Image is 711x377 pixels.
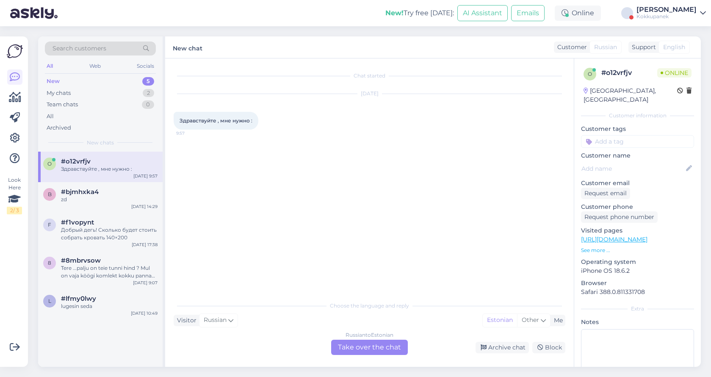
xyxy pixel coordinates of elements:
div: Try free [DATE]: [385,8,454,18]
div: [PERSON_NAME] [636,6,697,13]
div: Kokkupanek [636,13,697,20]
div: Block [532,342,565,353]
div: Estonian [483,314,517,327]
p: Notes [581,318,694,327]
div: Extra [581,305,694,313]
span: Russian [204,316,227,325]
div: Online [555,6,601,21]
span: Online [657,68,692,78]
span: #lfmy0lwy [61,295,96,302]
a: [URL][DOMAIN_NAME] [581,236,647,243]
div: # o12vrfjv [601,68,657,78]
div: 5 [142,77,154,86]
a: [PERSON_NAME]Kokkupanek [636,6,706,20]
div: Archive chat [476,342,529,353]
p: iPhone OS 18.6.2 [581,266,694,275]
div: [DATE] 10:49 [131,310,158,316]
span: 9:57 [176,130,208,136]
p: Operating system [581,258,694,266]
p: Safari 388.0.811331708 [581,288,694,297]
p: See more ... [581,247,694,254]
p: Customer phone [581,202,694,211]
div: Visitor [174,316,196,325]
p: Customer email [581,179,694,188]
div: Archived [47,124,71,132]
span: 8 [48,260,51,266]
div: Web [88,61,102,72]
span: b [48,191,52,197]
img: Askly Logo [7,43,23,59]
div: Take over the chat [331,340,408,355]
p: Visited pages [581,226,694,235]
div: My chats [47,89,71,97]
div: Customer information [581,112,694,119]
div: Team chats [47,100,78,109]
div: Russian to Estonian [346,331,393,339]
span: #bjmhxka4 [61,188,99,196]
div: lugesin seda [61,302,158,310]
span: Здравствуйте , мне нужно : [180,117,252,124]
div: Tere ...palju on teie tunni hind ? Mul on vaja köögi komlekt kokku panna 180 cm ...[PERSON_NAME]"... [61,264,158,280]
div: New [47,77,60,86]
div: [DATE] 14:29 [131,203,158,210]
span: l [48,298,51,304]
div: Me [551,316,563,325]
div: 2 / 3 [7,207,22,214]
span: o [47,161,52,167]
div: Request phone number [581,211,658,223]
button: AI Assistant [457,5,508,21]
span: Other [522,316,539,324]
label: New chat [173,42,202,53]
div: [DATE] 9:57 [133,173,158,179]
p: Browser [581,279,694,288]
div: [DATE] [174,90,565,97]
span: Russian [594,43,617,52]
div: zd [61,196,158,203]
p: Customer name [581,151,694,160]
div: 0 [142,100,154,109]
span: #f1vopynt [61,219,94,226]
div: [DATE] 9:07 [133,280,158,286]
p: Customer tags [581,125,694,133]
div: All [45,61,55,72]
div: All [47,112,54,121]
span: New chats [87,139,114,147]
span: #8mbrvsow [61,257,101,264]
div: Choose the language and reply [174,302,565,310]
div: 2 [143,89,154,97]
b: New! [385,9,404,17]
div: Добрый дегь! Сколько будет стоить собрать кровать 140×200 [61,226,158,241]
input: Add a tag [581,135,694,148]
div: Chat started [174,72,565,80]
span: o [588,71,592,77]
div: [DATE] 17:38 [132,241,158,248]
div: Socials [135,61,156,72]
div: [GEOGRAPHIC_DATA], [GEOGRAPHIC_DATA] [584,86,677,104]
div: Здравствуйте , мне нужно : [61,165,158,173]
span: Search customers [53,44,106,53]
span: English [663,43,685,52]
input: Add name [581,164,684,173]
div: Look Here [7,176,22,214]
div: Customer [554,43,587,52]
span: f [48,222,51,228]
div: Request email [581,188,630,199]
div: Support [628,43,656,52]
span: #o12vrfjv [61,158,91,165]
button: Emails [511,5,545,21]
